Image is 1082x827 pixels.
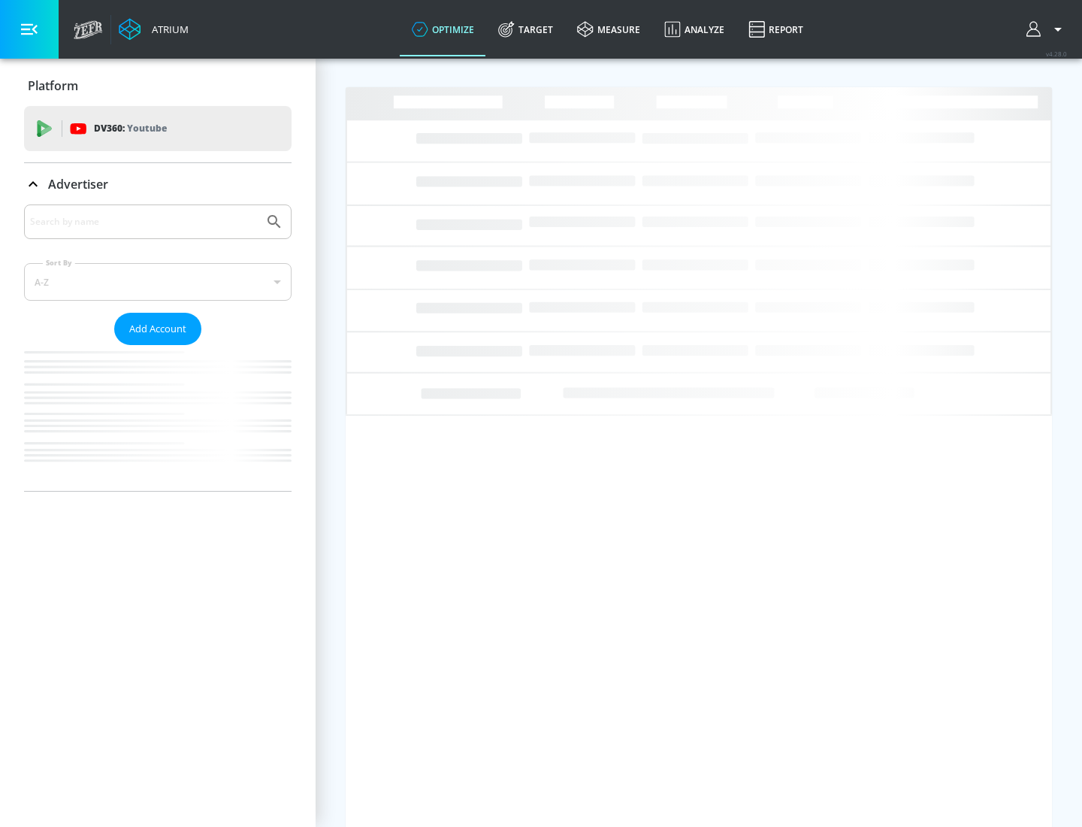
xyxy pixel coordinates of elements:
a: Target [486,2,565,56]
a: Atrium [119,18,189,41]
button: Add Account [114,313,201,345]
a: Report [736,2,815,56]
p: Youtube [127,120,167,136]
div: A-Z [24,263,292,301]
span: Add Account [129,320,186,338]
div: Atrium [146,23,189,36]
div: Advertiser [24,163,292,205]
p: Platform [28,77,78,94]
a: Analyze [652,2,736,56]
div: DV360: Youtube [24,106,292,151]
label: Sort By [43,258,75,268]
input: Search by name [30,212,258,232]
span: v 4.28.0 [1046,50,1067,58]
a: measure [565,2,652,56]
div: Platform [24,65,292,107]
nav: list of Advertiser [24,345,292,491]
div: Advertiser [24,204,292,491]
p: Advertiser [48,176,108,192]
a: optimize [400,2,486,56]
p: DV360: [94,120,167,137]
